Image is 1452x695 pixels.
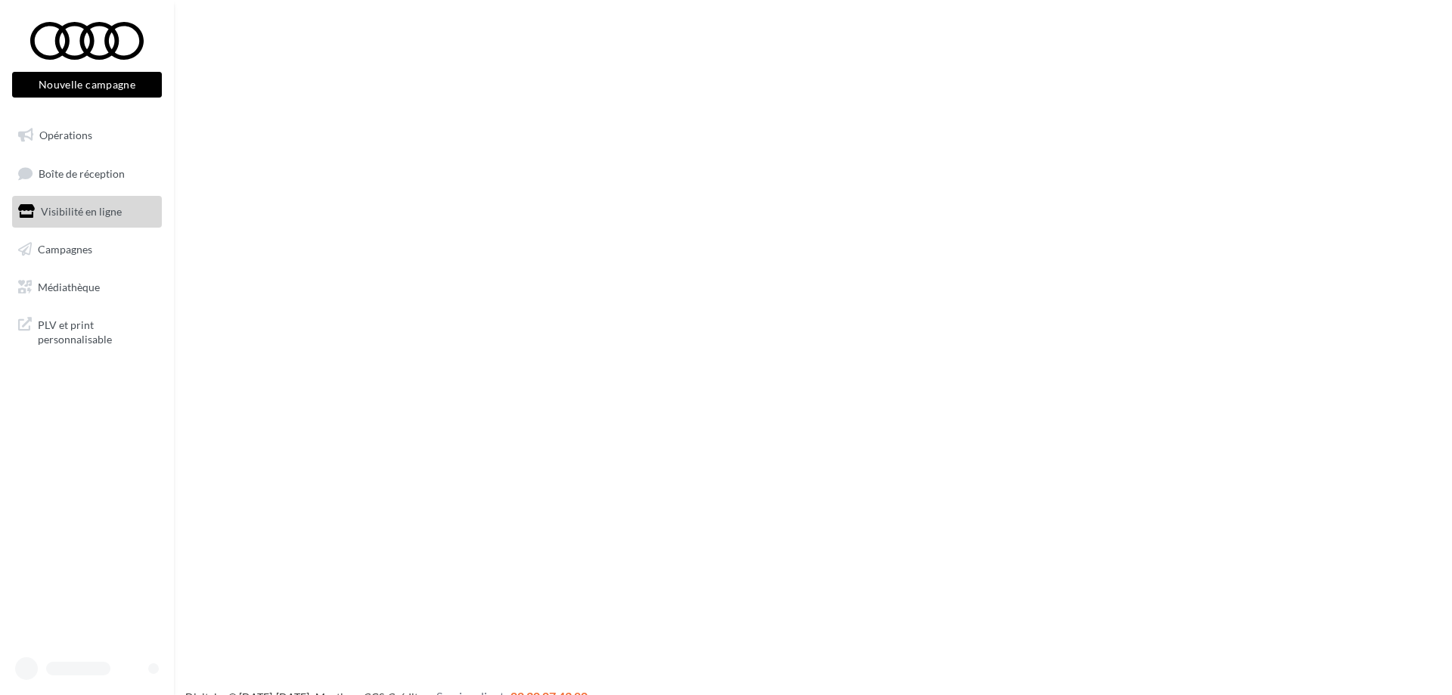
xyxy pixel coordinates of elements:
button: Nouvelle campagne [12,72,162,98]
a: Opérations [9,119,165,151]
span: Boîte de réception [39,166,125,179]
a: Boîte de réception [9,157,165,190]
a: Campagnes [9,234,165,265]
span: Campagnes [38,243,92,256]
span: PLV et print personnalisable [38,315,156,347]
a: Médiathèque [9,271,165,303]
span: Visibilité en ligne [41,205,122,218]
a: PLV et print personnalisable [9,309,165,353]
span: Opérations [39,129,92,141]
a: Visibilité en ligne [9,196,165,228]
span: Médiathèque [38,280,100,293]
